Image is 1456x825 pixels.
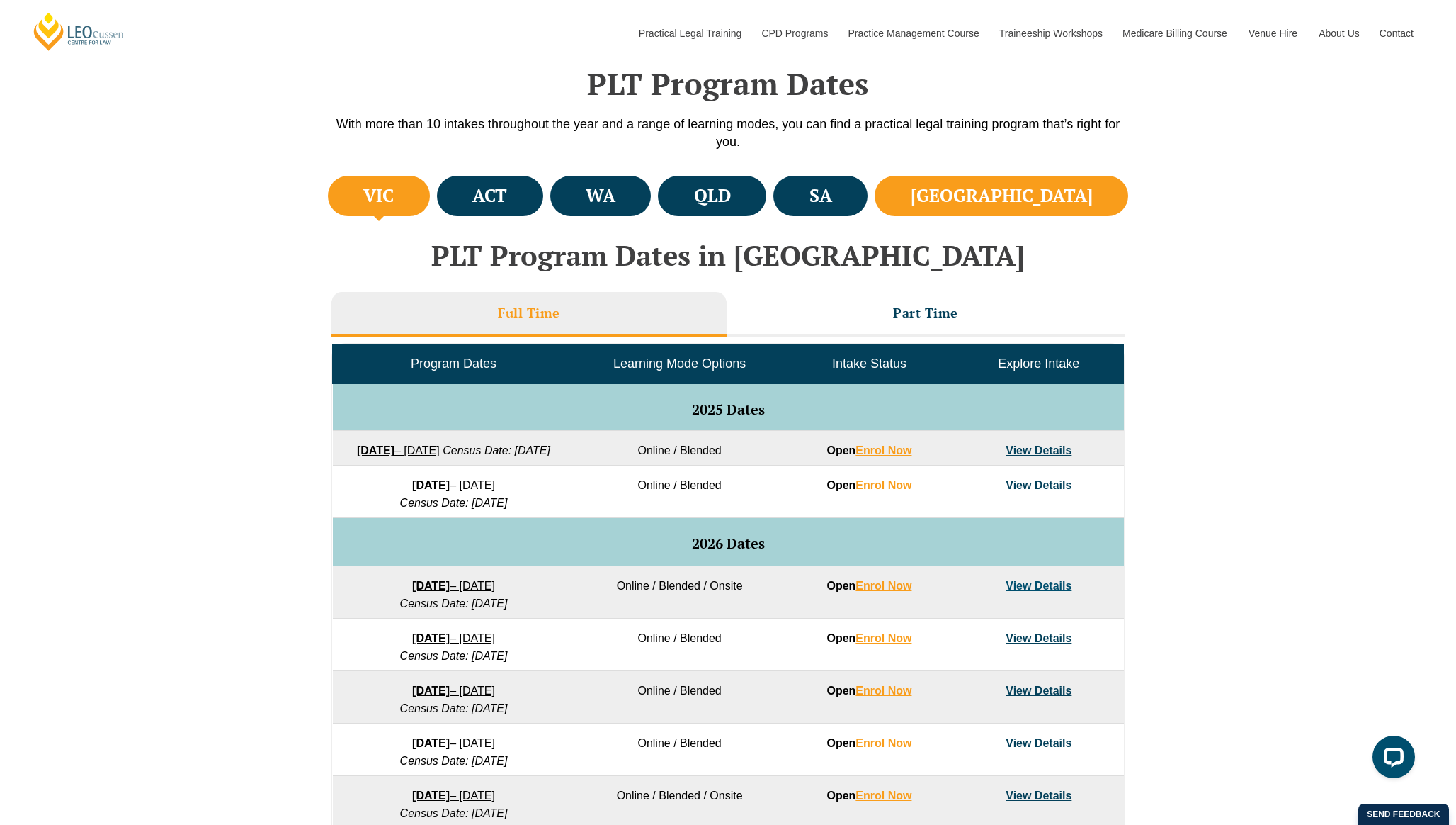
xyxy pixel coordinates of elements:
strong: Open [826,580,911,592]
span: Intake Status [832,357,906,371]
h2: PLT Program Dates [324,66,1132,101]
a: Practical Legal Training [628,3,751,64]
strong: Open [826,444,911,456]
em: Census Date: [DATE] [400,807,508,819]
h3: Part Time [893,305,958,321]
h2: PLT Program Dates in [GEOGRAPHIC_DATA] [324,240,1132,271]
td: Online / Blended / Onsite [574,566,784,619]
td: Online / Blended [574,466,784,518]
strong: Open [826,737,911,749]
a: Enrol Now [855,479,911,491]
a: [DATE]– [DATE] [412,737,495,749]
strong: [DATE] [412,685,450,697]
a: [PERSON_NAME] Centre for Law [32,11,126,52]
strong: [DATE] [412,580,450,592]
a: [DATE]– [DATE] [412,685,495,697]
h4: QLD [694,184,731,208]
a: Medicare Billing Course [1112,3,1238,64]
span: Program Dates [411,357,496,371]
h3: Full Time [498,305,560,321]
a: [DATE]– [DATE] [357,444,440,456]
td: Online / Blended [574,671,784,724]
iframe: LiveChat chat widget [1361,730,1421,790]
span: 2026 Dates [692,534,765,553]
a: Enrol Now [855,685,911,697]
a: [DATE]– [DATE] [412,790,495,802]
a: Venue Hire [1238,3,1308,64]
a: Enrol Now [855,580,911,592]
a: [DATE]– [DATE] [412,479,495,491]
a: About Us [1308,3,1369,64]
strong: [DATE] [412,479,450,491]
strong: [DATE] [412,632,450,644]
em: Census Date: [DATE] [400,597,508,610]
a: Enrol Now [855,790,911,802]
strong: [DATE] [412,737,450,749]
strong: [DATE] [357,444,394,456]
em: Census Date: [DATE] [443,444,550,456]
a: Enrol Now [855,737,911,749]
a: View Details [1006,632,1071,644]
a: [DATE]– [DATE] [412,632,495,644]
strong: Open [826,632,911,644]
h4: ACT [472,184,507,208]
td: Online / Blended [574,724,784,776]
span: Explore Intake [998,357,1079,371]
em: Census Date: [DATE] [400,702,508,714]
a: View Details [1006,479,1071,491]
a: Enrol Now [855,632,911,644]
a: Contact [1369,3,1424,64]
td: Online / Blended [574,619,784,671]
td: Online / Blended [574,431,784,466]
span: Learning Mode Options [613,357,746,371]
strong: Open [826,479,911,491]
a: View Details [1006,737,1071,749]
strong: Open [826,685,911,697]
strong: Open [826,790,911,802]
span: 2025 Dates [692,400,765,419]
strong: [DATE] [412,790,450,802]
h4: VIC [363,184,394,208]
h4: SA [809,184,832,208]
em: Census Date: [DATE] [400,497,508,509]
a: View Details [1006,685,1071,697]
p: With more than 10 intakes throughout the year and a range of learning modes, you can find a pract... [324,116,1132,151]
a: Enrol Now [855,444,911,456]
a: View Details [1006,790,1071,802]
h4: WA [586,184,615,208]
a: CPD Programs [751,3,837,64]
a: View Details [1006,580,1071,592]
em: Census Date: [DATE] [400,650,508,662]
a: Practice Management Course [838,3,989,64]
a: Traineeship Workshops [989,3,1112,64]
a: View Details [1006,444,1071,456]
em: Census Date: [DATE] [400,755,508,767]
h4: [GEOGRAPHIC_DATA] [911,184,1093,208]
a: [DATE]– [DATE] [412,580,495,592]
